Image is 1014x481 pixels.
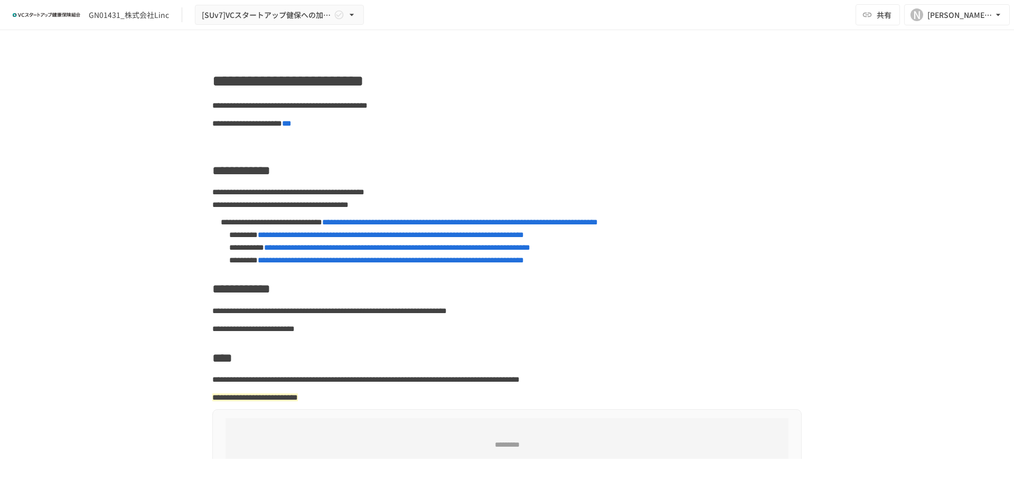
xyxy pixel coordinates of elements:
button: 共有 [856,4,900,25]
button: N[PERSON_NAME][EMAIL_ADDRESS][DOMAIN_NAME] [904,4,1010,25]
span: [SUv7]VCスタートアップ健保への加入申請手続き [202,8,332,22]
span: 共有 [877,9,891,21]
div: N [910,8,923,21]
div: [PERSON_NAME][EMAIL_ADDRESS][DOMAIN_NAME] [927,8,993,22]
div: GN01431_株式会社Linc [89,10,169,21]
button: [SUv7]VCスタートアップ健保への加入申請手続き [195,5,364,25]
img: ZDfHsVrhrXUoWEWGWYf8C4Fv4dEjYTEDCNvmL73B7ox [13,6,80,23]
